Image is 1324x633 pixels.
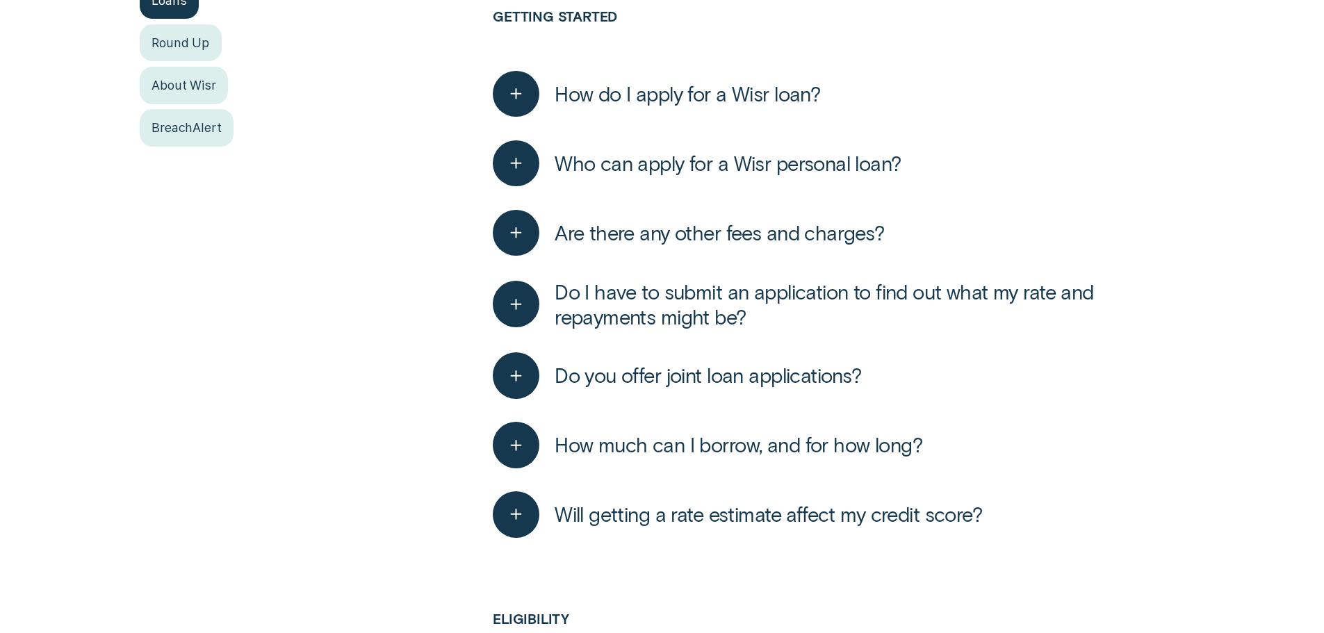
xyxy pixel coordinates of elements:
[555,502,982,527] span: Will getting a rate estimate affect my credit score?
[493,140,901,187] button: Who can apply for a Wisr personal loan?
[555,151,901,176] span: Who can apply for a Wisr personal loan?
[140,67,229,104] a: About Wisr
[555,363,862,388] span: Do you offer joint loan applications?
[140,24,222,61] a: Round Up
[555,220,885,245] span: Are there any other fees and charges?
[493,491,982,538] button: Will getting a rate estimate affect my credit score?
[555,81,820,106] span: How do I apply for a Wisr loan?
[493,279,1184,329] button: Do I have to submit an application to find out what my rate and repayments might be?
[555,432,922,457] span: How much can I borrow, and for how long?
[493,210,885,256] button: Are there any other fees and charges?
[493,422,922,468] button: How much can I borrow, and for how long?
[493,8,1184,59] h3: Getting started
[140,109,234,146] a: BreachAlert
[493,352,862,399] button: Do you offer joint loan applications?
[493,71,820,117] button: How do I apply for a Wisr loan?
[555,279,1184,329] span: Do I have to submit an application to find out what my rate and repayments might be?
